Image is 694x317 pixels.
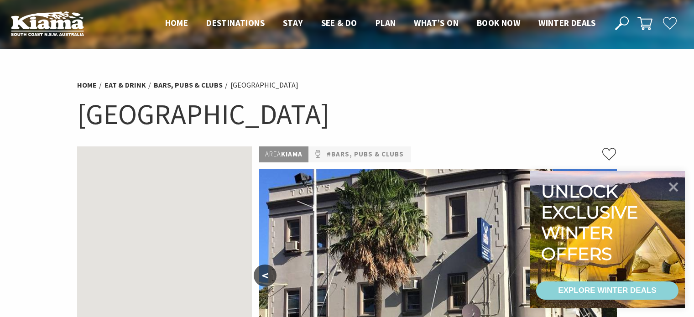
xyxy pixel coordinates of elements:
nav: Main Menu [156,16,605,31]
div: Unlock exclusive winter offers [541,181,642,264]
li: [GEOGRAPHIC_DATA] [230,79,298,91]
span: Book now [477,17,520,28]
img: Kiama Logo [11,11,84,36]
p: Kiama [259,146,308,162]
a: EXPLORE WINTER DEALS [536,281,678,300]
h1: [GEOGRAPHIC_DATA] [77,96,617,133]
a: Bars, Pubs & Clubs [154,80,223,90]
span: What’s On [414,17,459,28]
span: Destinations [206,17,265,28]
button: < [254,265,277,286]
div: EXPLORE WINTER DEALS [558,281,656,300]
span: Stay [283,17,303,28]
span: See & Do [321,17,357,28]
span: Area [265,150,281,158]
a: Home [77,80,97,90]
span: Plan [376,17,396,28]
a: Eat & Drink [104,80,146,90]
a: #Bars, Pubs & Clubs [327,149,404,160]
span: Winter Deals [538,17,595,28]
span: Home [165,17,188,28]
